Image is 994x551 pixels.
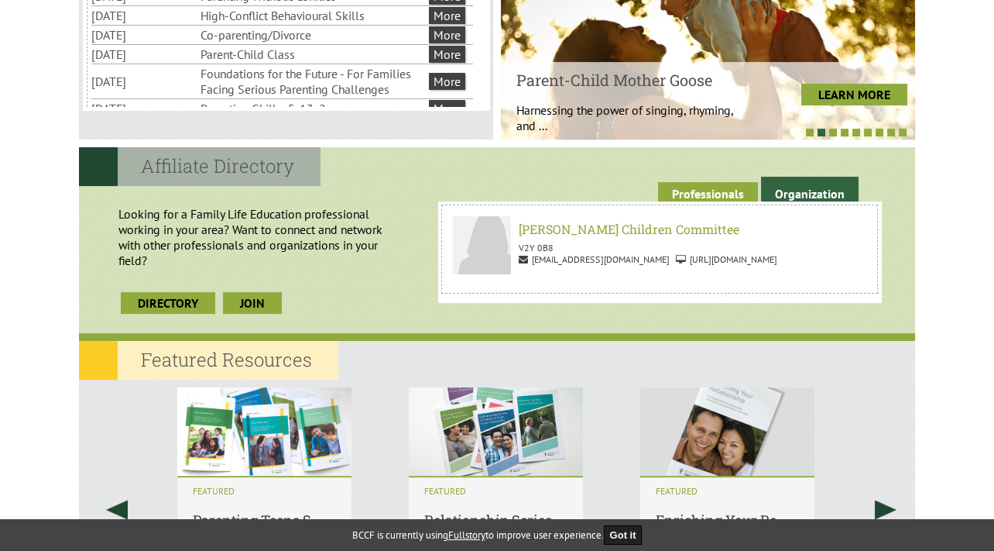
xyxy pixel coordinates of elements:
img: Enriching Your Relationship [640,380,814,476]
a: Parenting Teens S... [193,477,336,529]
li: Parenting Skills: 5-13, 2 [201,99,426,118]
li: [DATE] [91,6,197,25]
a: More [429,46,465,63]
li: Co-parenting/Divorce [201,26,426,44]
a: Enriching Your Re... [656,477,799,529]
a: join [223,292,282,314]
li: Parent-Child Class [201,45,426,64]
li: [DATE] [91,99,197,118]
a: More [429,26,465,43]
i: FEATURED [656,485,799,497]
img: Relationship Series [409,380,583,476]
a: Langley Children Committee Alicia Rempel [PERSON_NAME] Children Committee V2Y 0B8 [EMAIL_ADDRESS]... [445,208,873,290]
img: Langley Children Committee Alicia Rempel [453,216,511,274]
span: [EMAIL_ADDRESS][DOMAIN_NAME] [519,253,670,265]
a: Relationship Series [424,477,567,529]
a: More [429,73,465,90]
img: Parenting Teens Series [177,380,351,476]
h6: [PERSON_NAME] Children Committee [458,221,861,237]
a: LEARN MORE [801,84,907,105]
p: Looking for a Family Life Education professional working in your area? Want to connect and networ... [87,198,430,276]
span: [URL][DOMAIN_NAME] [676,253,777,265]
li: [DATE] [91,26,197,44]
h4: Parent-Child Mother Goose [516,70,748,90]
li: Foundations for the Future - For Families Facing Serious Parenting Challenges [201,64,426,98]
p: Harnessing the power of singing, rhyming, and ... [516,102,748,133]
a: Fullstory [448,529,485,542]
a: More [429,100,465,117]
h2: Featured Resources [79,341,338,380]
li: High-Conflict Behavioural Skills [201,6,426,25]
a: Organization [761,177,859,206]
a: Directory [121,292,215,314]
li: [DATE] [91,45,197,64]
p: V2Y 0B8 [453,242,865,253]
a: Professionals [658,182,758,206]
button: Got it [604,525,643,545]
i: FEATURED [424,485,567,497]
a: More [429,7,465,24]
h2: Affiliate Directory [79,147,320,186]
i: FEATURED [193,485,336,497]
li: [DATE] [91,72,197,91]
